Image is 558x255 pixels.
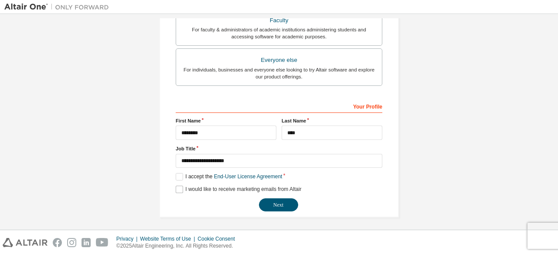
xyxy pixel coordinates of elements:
div: Privacy [116,235,140,242]
div: For faculty & administrators of academic institutions administering students and accessing softwa... [181,26,377,40]
label: Job Title [176,145,382,152]
a: End-User License Agreement [214,173,282,180]
div: Cookie Consent [197,235,240,242]
div: Your Profile [176,99,382,113]
label: Last Name [282,117,382,124]
label: First Name [176,117,276,124]
img: altair_logo.svg [3,238,48,247]
div: Website Terms of Use [140,235,197,242]
div: Faculty [181,14,377,27]
p: © 2025 Altair Engineering, Inc. All Rights Reserved. [116,242,240,250]
div: Everyone else [181,54,377,66]
button: Next [259,198,298,211]
img: youtube.svg [96,238,109,247]
label: I accept the [176,173,282,180]
img: linkedin.svg [82,238,91,247]
img: instagram.svg [67,238,76,247]
div: For individuals, businesses and everyone else looking to try Altair software and explore our prod... [181,66,377,80]
label: I would like to receive marketing emails from Altair [176,186,301,193]
img: facebook.svg [53,238,62,247]
img: Altair One [4,3,113,11]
